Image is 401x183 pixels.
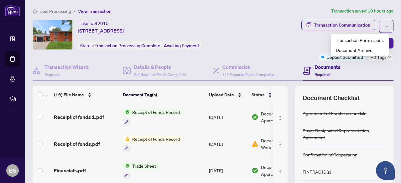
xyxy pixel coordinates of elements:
[95,21,109,26] span: 42615
[303,151,357,158] div: Confirmation of Cooperation
[252,167,258,174] img: Document Status
[33,20,72,49] img: IMG-X12250091_1.jpg
[252,91,264,98] span: Status
[278,115,283,120] img: Logo
[44,72,60,77] span: Required
[134,63,186,71] h4: Details & People
[134,72,186,77] span: 2/2 Required Fields Completed
[303,168,331,175] div: FINTRAC ID(s)
[74,8,76,15] li: /
[326,53,363,60] span: Deposit Submitted
[252,114,258,120] img: Document Status
[222,72,274,77] span: 1/1 Required Fields Completed
[278,142,283,147] img: Logo
[278,169,283,174] img: Logo
[78,41,202,50] div: Status:
[78,27,124,34] span: [STREET_ADDRESS]
[209,91,234,98] span: Upload Date
[206,104,249,130] td: [DATE]
[9,166,16,175] span: BS
[315,72,330,77] span: Required
[78,8,112,14] span: View Transaction
[249,86,302,104] th: Status
[252,140,258,147] img: Document Status
[261,110,300,124] span: Document Approved
[384,24,388,28] span: ellipsis
[5,5,20,16] img: logo
[123,162,130,169] img: Status Icon
[222,63,274,71] h4: Commission
[54,91,84,98] span: (19) File Name
[303,94,360,102] span: Document Checklist
[130,109,182,115] span: Receipt of Funds Record
[39,8,71,14] span: Deal Processing
[54,140,100,148] span: Receipt of funds.pdf
[275,139,285,149] button: Logo
[120,86,206,104] th: Document Tag(s)
[123,109,130,115] img: Status Icon
[261,137,300,151] span: Document Needs Work
[54,167,86,174] span: Financials.pdf
[275,112,285,122] button: Logo
[303,127,386,141] div: Buyer Designated Representation Agreement
[130,135,182,142] span: Receipt of Funds Record
[123,135,130,142] img: Status Icon
[315,63,341,71] h4: Documents
[206,86,249,104] th: Upload Date
[371,53,387,61] span: +2 Tags
[78,20,109,27] div: Ticket #:
[303,110,367,117] div: Agreement of Purchase and Sale
[275,165,285,175] button: Logo
[44,63,89,71] h4: Transaction Wizard
[331,8,393,15] article: Transaction saved 10 hours ago
[376,161,395,180] button: Open asap
[123,135,182,152] button: Status IconReceipt of Funds Record
[123,162,159,179] button: Status IconTrade Sheet
[388,56,391,59] span: down
[54,113,104,121] span: Receipt of funds 1.pdf
[33,9,37,13] span: home
[336,47,384,53] span: Document Archive
[206,130,249,157] td: [DATE]
[95,43,199,48] span: Transaction Processing Complete - Awaiting Payment
[314,20,370,30] div: Transaction Communication
[336,37,384,43] span: Transaction Permissions
[51,86,120,104] th: (19) File Name
[123,109,182,125] button: Status IconReceipt of Funds Record
[130,162,159,169] span: Trade Sheet
[261,164,300,177] span: Document Approved
[301,20,375,30] button: Transaction Communication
